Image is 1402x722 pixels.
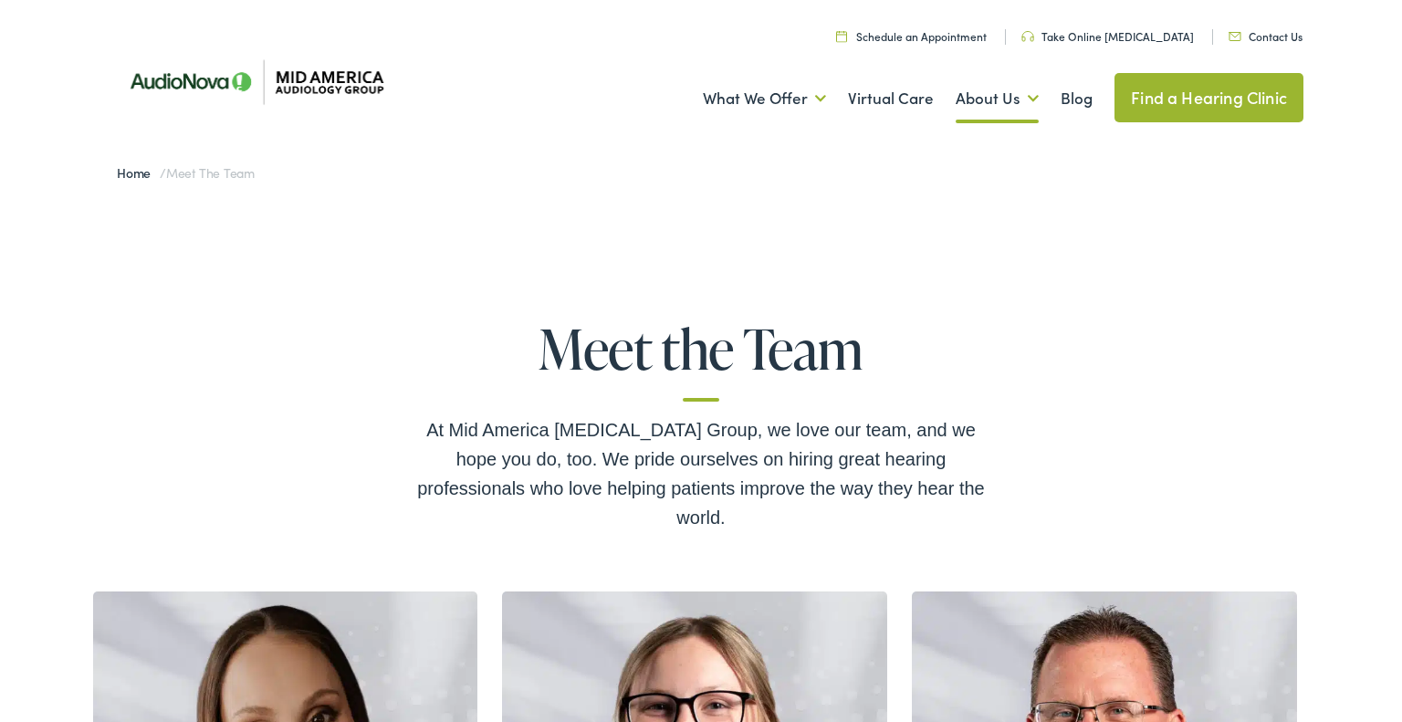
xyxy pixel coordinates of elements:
a: Find a Hearing Clinic [1114,73,1303,122]
span: Meet the Team [166,163,255,182]
h1: Meet the Team [409,319,993,402]
a: Schedule an Appointment [836,28,987,44]
a: Virtual Care [848,65,934,132]
img: utility icon [836,30,847,42]
span: / [117,163,255,182]
a: Contact Us [1229,28,1303,44]
a: Blog [1061,65,1093,132]
a: Home [117,163,160,182]
img: utility icon [1229,32,1241,41]
a: What We Offer [703,65,826,132]
div: At Mid America [MEDICAL_DATA] Group, we love our team, and we hope you do, too. We pride ourselve... [409,415,993,532]
a: About Us [956,65,1039,132]
a: Take Online [MEDICAL_DATA] [1021,28,1194,44]
img: utility icon [1021,31,1034,42]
